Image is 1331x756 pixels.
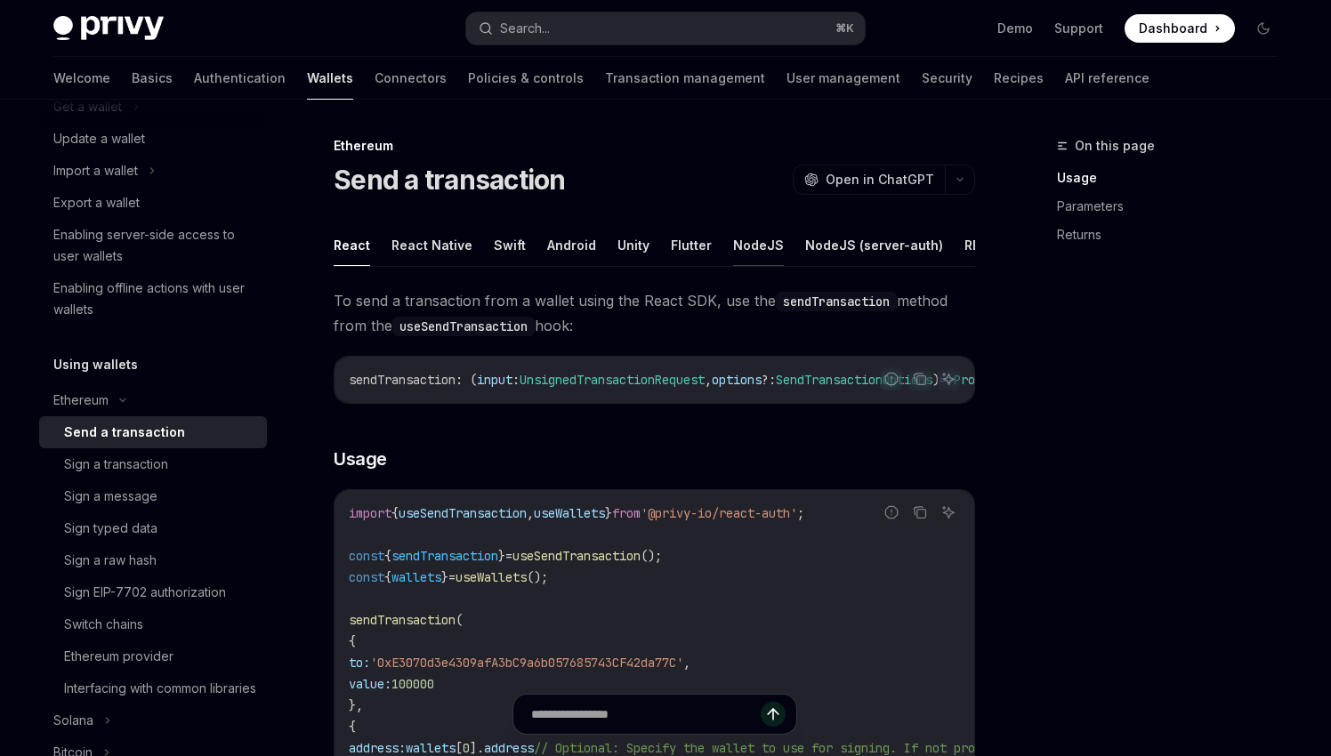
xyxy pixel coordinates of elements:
[64,678,256,699] div: Interfacing with common libraries
[793,165,945,195] button: Open in ChatGPT
[712,372,762,388] span: options
[39,576,267,608] a: Sign EIP-7702 authorization
[994,57,1044,100] a: Recipes
[334,164,566,196] h1: Send a transaction
[64,550,157,571] div: Sign a raw hash
[349,372,456,388] span: sendTransaction
[932,372,940,388] span: )
[683,655,690,671] span: ,
[1057,221,1292,249] a: Returns
[334,224,370,266] button: React
[456,372,477,388] span: : (
[64,486,157,507] div: Sign a message
[733,224,784,266] button: NodeJS
[39,416,267,448] a: Send a transaction
[64,454,168,475] div: Sign a transaction
[39,480,267,512] a: Sign a message
[64,422,185,443] div: Send a transaction
[937,367,960,390] button: Ask AI
[53,224,256,267] div: Enabling server-side access to user wallets
[349,612,456,628] span: sendTransaction
[39,272,267,326] a: Enabling offline actions with user wallets
[477,372,512,388] span: input
[1065,57,1149,100] a: API reference
[53,192,140,213] div: Export a wallet
[64,614,143,635] div: Switch chains
[527,569,548,585] span: ();
[370,655,683,671] span: '0xE3070d3e4309afA3bC9a6b057685743CF42da77C'
[997,20,1033,37] a: Demo
[391,224,472,266] button: React Native
[1139,20,1207,37] span: Dashboard
[1057,164,1292,192] a: Usage
[641,505,797,521] span: '@privy-io/react-auth'
[937,501,960,524] button: Ask AI
[456,612,463,628] span: (
[1075,135,1155,157] span: On this page
[391,505,399,521] span: {
[1057,192,1292,221] a: Parameters
[64,646,173,667] div: Ethereum provider
[500,18,550,39] div: Search...
[39,187,267,219] a: Export a wallet
[908,367,932,390] button: Copy the contents from the code block
[494,224,526,266] button: Swift
[349,633,356,649] span: {
[53,128,145,149] div: Update a wallet
[908,501,932,524] button: Copy the contents from the code block
[384,569,391,585] span: {
[349,505,391,521] span: import
[547,224,596,266] button: Android
[1054,20,1103,37] a: Support
[53,57,110,100] a: Welcome
[880,501,903,524] button: Report incorrect code
[520,372,705,388] span: UnsignedTransactionRequest
[797,505,804,521] span: ;
[441,569,448,585] span: }
[391,569,441,585] span: wallets
[534,505,605,521] span: useWallets
[39,123,267,155] a: Update a wallet
[39,608,267,640] a: Switch chains
[671,224,712,266] button: Flutter
[391,676,434,692] span: 100000
[64,518,157,539] div: Sign typed data
[527,505,534,521] span: ,
[307,57,353,100] a: Wallets
[39,448,267,480] a: Sign a transaction
[349,569,384,585] span: const
[612,505,641,521] span: from
[53,710,93,731] div: Solana
[880,367,903,390] button: Report incorrect code
[512,548,641,564] span: useSendTransaction
[1125,14,1235,43] a: Dashboard
[964,224,1020,266] button: REST API
[448,569,456,585] span: =
[498,548,505,564] span: }
[39,640,267,672] a: Ethereum provider
[64,582,226,603] div: Sign EIP-7702 authorization
[776,372,932,388] span: SendTransactionOptions
[39,544,267,576] a: Sign a raw hash
[505,548,512,564] span: =
[392,317,535,336] code: useSendTransaction
[512,372,520,388] span: :
[391,548,498,564] span: sendTransaction
[805,224,943,266] button: NodeJS (server-auth)
[786,57,900,100] a: User management
[53,390,109,411] div: Ethereum
[39,672,267,704] a: Interfacing with common libraries
[399,505,527,521] span: useSendTransaction
[761,702,786,727] button: Send message
[384,548,391,564] span: {
[468,57,584,100] a: Policies & controls
[349,548,384,564] span: const
[605,57,765,100] a: Transaction management
[922,57,972,100] a: Security
[334,288,975,338] span: To send a transaction from a wallet using the React SDK, use the method from the hook:
[456,569,527,585] span: useWallets
[53,354,138,375] h5: Using wallets
[466,12,865,44] button: Search...⌘K
[194,57,286,100] a: Authentication
[617,224,649,266] button: Unity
